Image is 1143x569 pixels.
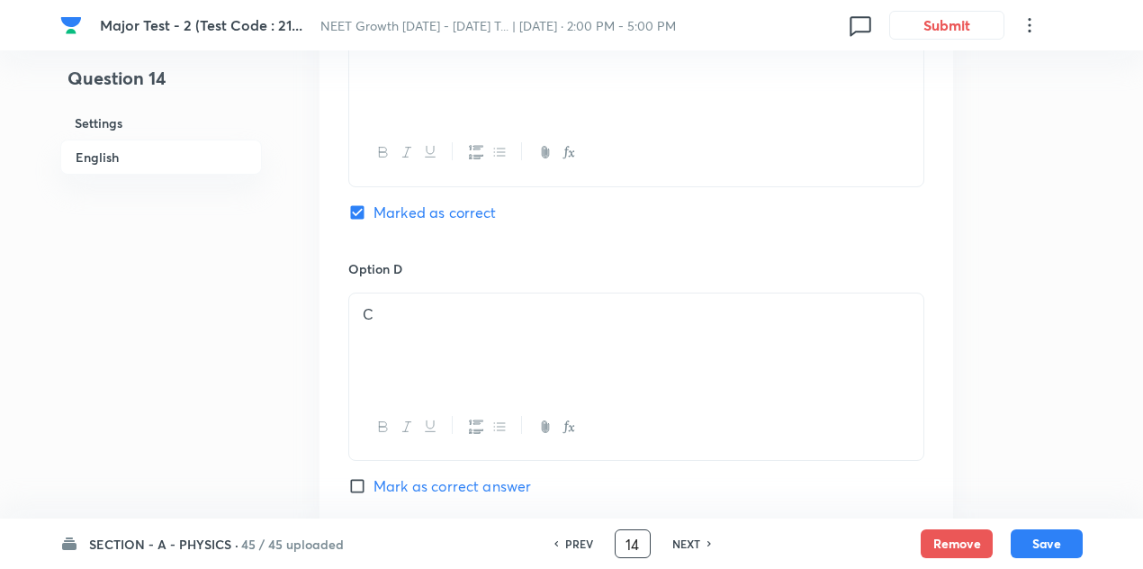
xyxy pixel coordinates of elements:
[60,14,82,36] img: Company Logo
[60,65,262,106] h4: Question 14
[1011,529,1083,558] button: Save
[672,536,700,552] h6: NEXT
[60,106,262,140] h6: Settings
[60,14,85,36] a: Company Logo
[320,17,676,34] span: NEET Growth [DATE] - [DATE] T... | [DATE] · 2:00 PM - 5:00 PM
[373,475,531,497] span: Mark as correct answer
[921,529,993,558] button: Remove
[363,304,910,325] p: C
[100,15,302,34] span: Major Test - 2 (Test Code : 21...
[889,11,1004,40] button: Submit
[373,202,497,223] span: Marked as correct
[565,536,593,552] h6: PREV
[241,535,344,554] h6: 45 / 45 uploaded
[348,259,924,278] h6: Option D
[89,535,238,554] h6: SECTION - A - PHYSICS ·
[60,140,262,175] h6: English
